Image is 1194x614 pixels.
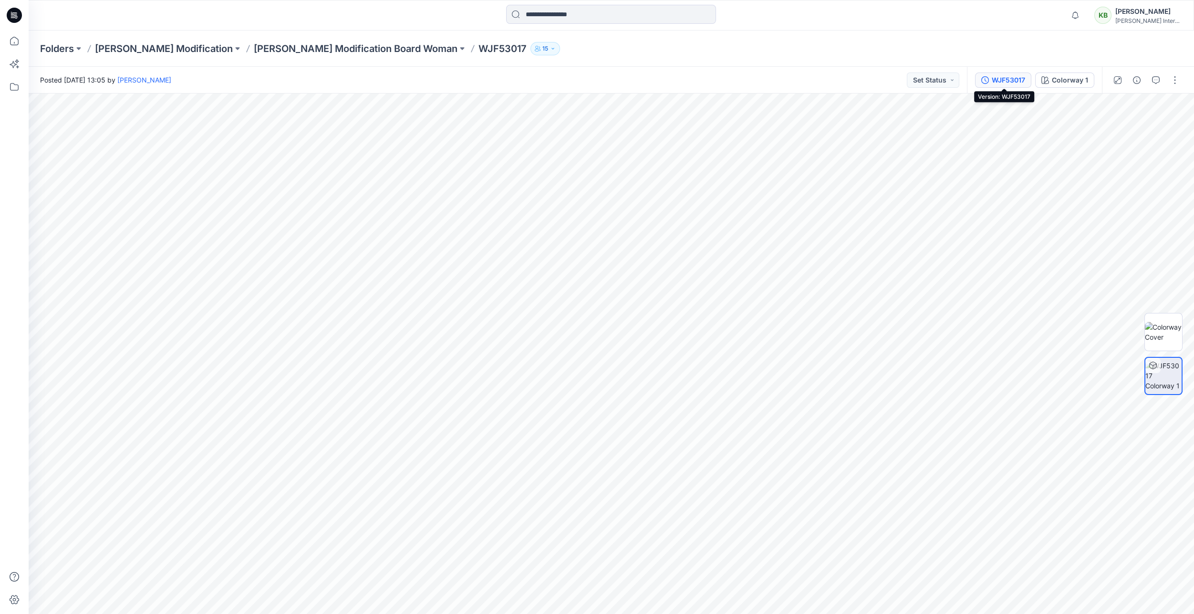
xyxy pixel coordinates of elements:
[530,42,560,55] button: 15
[1145,322,1182,342] img: Colorway Cover
[1145,361,1182,391] img: WJF53017 Colorway 1
[40,75,171,85] span: Posted [DATE] 13:05 by
[478,42,527,55] p: WJF53017
[1115,17,1182,24] div: [PERSON_NAME] International
[1094,7,1111,24] div: KB
[95,42,233,55] a: [PERSON_NAME] Modification
[117,76,171,84] a: [PERSON_NAME]
[1052,75,1088,85] div: Colorway 1
[992,75,1025,85] div: WJF53017
[1129,73,1144,88] button: Details
[542,43,548,54] p: 15
[1035,73,1094,88] button: Colorway 1
[1115,6,1182,17] div: [PERSON_NAME]
[40,42,74,55] a: Folders
[975,73,1031,88] button: WJF53017
[254,42,457,55] a: [PERSON_NAME] Modification Board Woman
